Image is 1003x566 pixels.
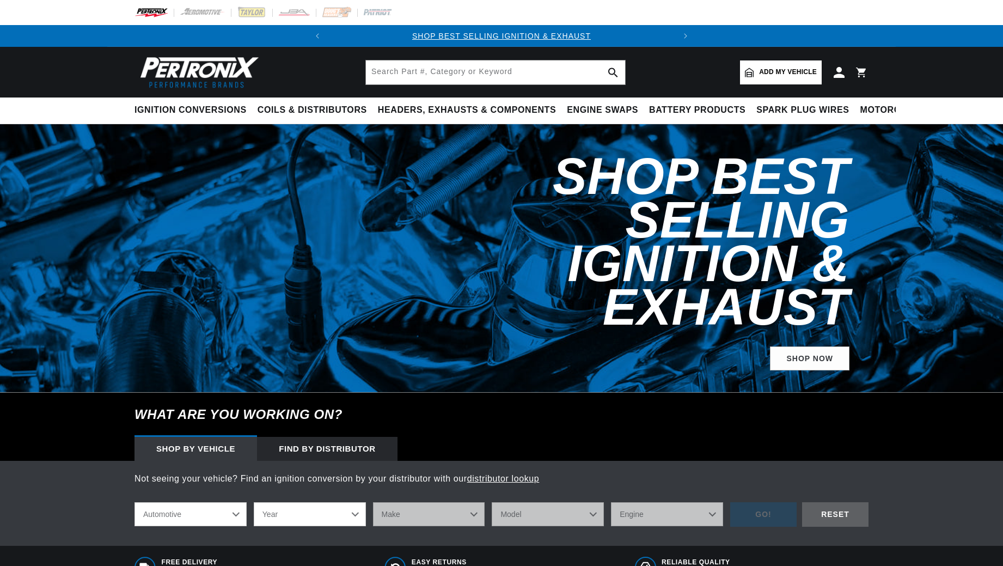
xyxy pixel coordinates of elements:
[134,98,252,123] summary: Ignition Conversions
[412,32,591,40] a: SHOP BEST SELLING IGNITION & EXHAUST
[107,25,896,47] slideshow-component: Translation missing: en.sections.announcements.announcement_bar
[567,105,638,116] span: Engine Swaps
[756,105,849,116] span: Spark Plug Wires
[649,105,745,116] span: Battery Products
[492,502,604,526] select: Model
[759,67,817,77] span: Add my vehicle
[467,474,540,483] a: distributor lookup
[134,105,247,116] span: Ignition Conversions
[258,105,367,116] span: Coils & Distributors
[134,472,869,486] p: Not seeing your vehicle? Find an ignition conversion by your distributor with our
[107,393,896,436] h6: What are you working on?
[611,502,723,526] select: Engine
[134,53,260,91] img: Pertronix
[802,502,869,527] div: RESET
[372,98,561,123] summary: Headers, Exhausts & Components
[373,502,485,526] select: Make
[561,98,644,123] summary: Engine Swaps
[252,98,372,123] summary: Coils & Distributors
[378,105,556,116] span: Headers, Exhausts & Components
[855,98,931,123] summary: Motorcycle
[257,437,397,461] div: Find by Distributor
[601,60,625,84] button: search button
[644,98,751,123] summary: Battery Products
[740,60,822,84] a: Add my vehicle
[134,437,257,461] div: Shop by vehicle
[366,60,625,84] input: Search Part #, Category or Keyword
[307,25,328,47] button: Translation missing: en.sections.announcements.previous_announcement
[675,25,696,47] button: Translation missing: en.sections.announcements.next_announcement
[770,346,849,371] a: SHOP NOW
[328,30,675,42] div: Announcement
[134,502,247,526] select: Ride Type
[384,155,849,329] h2: Shop Best Selling Ignition & Exhaust
[328,30,675,42] div: 1 of 2
[254,502,366,526] select: Year
[860,105,925,116] span: Motorcycle
[751,98,854,123] summary: Spark Plug Wires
